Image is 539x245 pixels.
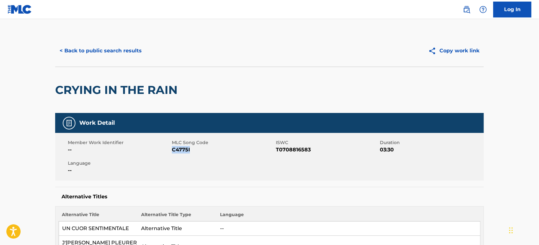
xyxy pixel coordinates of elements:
th: Alternative Title [59,211,138,222]
td: -- [217,222,480,236]
a: Public Search [460,3,473,16]
th: Alternative Title Type [138,211,217,222]
td: UN CUOR SENTIMENTALE [59,222,138,236]
span: Language [68,160,170,167]
td: Alternative Title [138,222,217,236]
span: T0708816583 [276,146,378,154]
span: ISWC [276,139,378,146]
img: help [479,6,487,13]
div: Drag [509,221,513,240]
img: Copy work link [428,47,439,55]
a: Log In [493,2,531,17]
h5: Alternative Titles [62,194,477,200]
img: MLC Logo [8,5,32,14]
span: Duration [380,139,482,146]
iframe: Chat Widget [507,215,539,245]
h2: CRYING IN THE RAIN [55,83,181,97]
img: Work Detail [65,119,73,127]
th: Language [217,211,480,222]
span: Member Work Identifier [68,139,170,146]
span: -- [68,146,170,154]
img: search [463,6,471,13]
div: Help [477,3,490,16]
span: C4775I [172,146,274,154]
h5: Work Detail [79,119,115,127]
span: MLC Song Code [172,139,274,146]
span: -- [68,167,170,174]
button: Copy work link [424,43,484,59]
button: < Back to public search results [55,43,146,59]
span: 03:30 [380,146,482,154]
